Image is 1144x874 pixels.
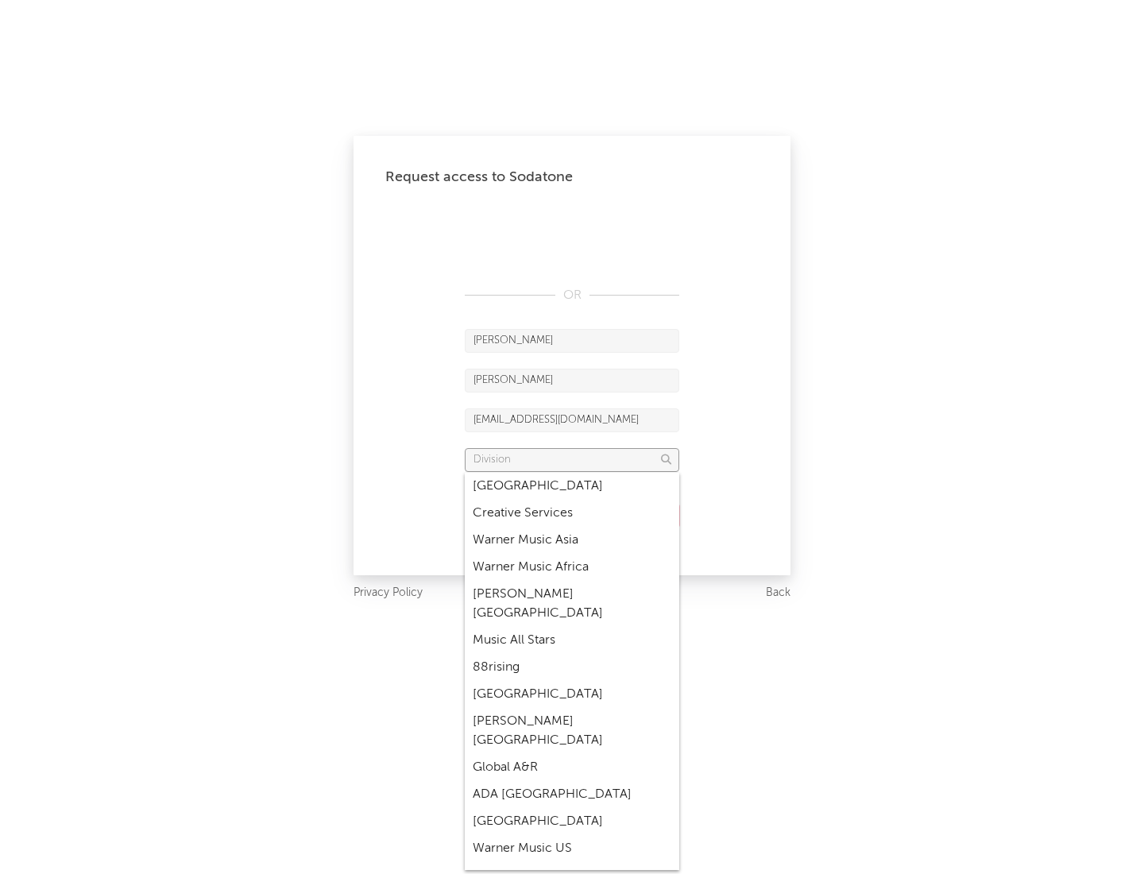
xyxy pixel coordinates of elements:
[465,808,679,835] div: [GEOGRAPHIC_DATA]
[465,754,679,781] div: Global A&R
[465,369,679,393] input: Last Name
[465,408,679,432] input: Email
[385,168,759,187] div: Request access to Sodatone
[465,781,679,808] div: ADA [GEOGRAPHIC_DATA]
[465,527,679,554] div: Warner Music Asia
[465,286,679,305] div: OR
[465,329,679,353] input: First Name
[465,627,679,654] div: Music All Stars
[465,654,679,681] div: 88rising
[766,583,790,603] a: Back
[465,581,679,627] div: [PERSON_NAME] [GEOGRAPHIC_DATA]
[465,473,679,500] div: [GEOGRAPHIC_DATA]
[465,835,679,862] div: Warner Music US
[465,708,679,754] div: [PERSON_NAME] [GEOGRAPHIC_DATA]
[465,500,679,527] div: Creative Services
[354,583,423,603] a: Privacy Policy
[465,554,679,581] div: Warner Music Africa
[465,681,679,708] div: [GEOGRAPHIC_DATA]
[465,448,679,472] input: Division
